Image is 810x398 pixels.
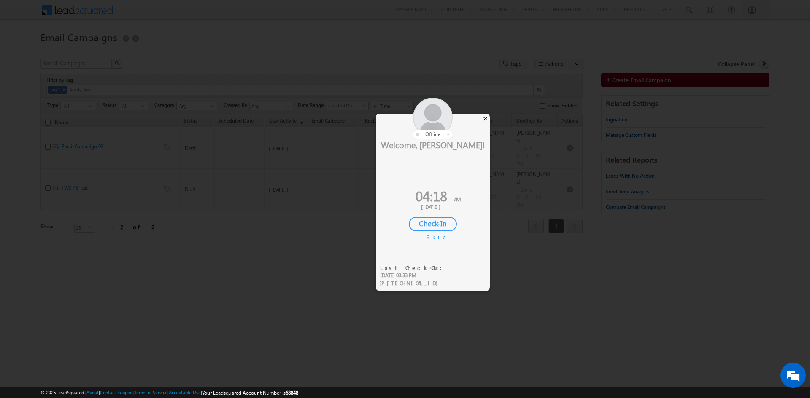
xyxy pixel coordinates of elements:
[380,264,447,272] div: Last Check-Out:
[416,186,447,205] span: 04:18
[286,390,298,396] span: 68848
[40,389,298,397] span: © 2025 LeadSquared | | | | |
[382,203,483,211] div: [DATE]
[202,390,298,396] span: Your Leadsquared Account Number is
[100,390,133,395] a: Contact Support
[380,272,447,279] div: [DATE] 03:33 PM
[481,114,490,123] div: ×
[135,390,167,395] a: Terms of Service
[387,279,442,286] span: [TECHNICAL_ID]
[454,195,461,203] span: AM
[380,279,447,287] div: IP :
[409,217,457,231] div: Check-In
[425,131,440,137] span: offline
[376,139,490,150] div: Welcome, [PERSON_NAME]!
[427,233,439,241] div: Skip
[169,390,201,395] a: Acceptable Use
[86,390,99,395] a: About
